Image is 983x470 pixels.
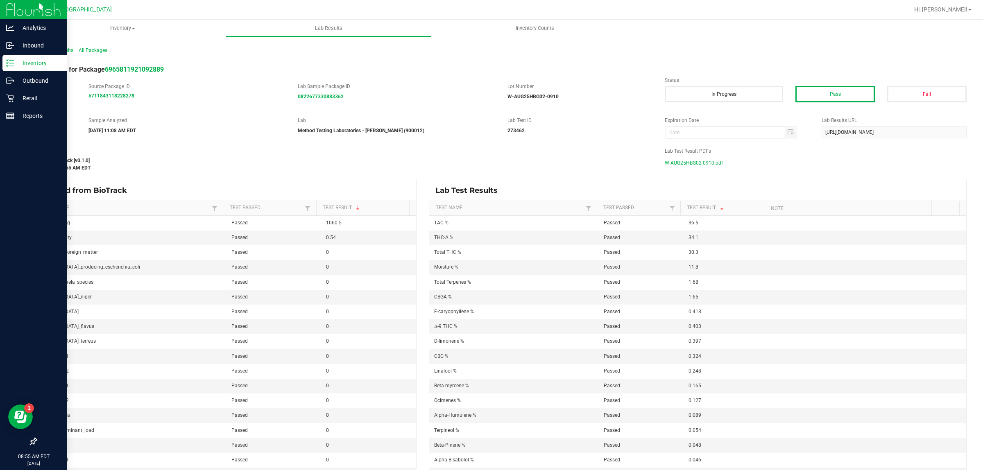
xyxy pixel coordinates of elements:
span: 0.248 [689,368,701,374]
span: 0 [326,457,329,463]
span: THC-A % [434,235,453,240]
span: Passed [604,398,620,403]
label: Last Modified [36,147,652,155]
span: Inventory [20,25,226,32]
a: Test NameSortable [436,205,584,211]
span: 0 [326,398,329,403]
span: Passed [231,294,248,300]
span: Linalool % [434,368,457,374]
a: 0822677330883362 [298,94,344,99]
span: 0 [326,294,329,300]
inline-svg: Inventory [6,59,14,67]
span: Beta-myrcene % [434,383,469,389]
p: [DATE] [4,460,63,466]
span: Beta-Pinene % [434,442,465,448]
span: Passed [604,412,620,418]
span: Passed [604,368,620,374]
label: Status [665,77,967,84]
span: 11.8 [689,264,698,270]
a: Filter [210,203,220,213]
span: 0.048 [689,442,701,448]
span: 0.054 [689,427,701,433]
span: CBGA % [434,294,452,300]
p: Inventory [14,58,63,68]
span: Passed [231,457,248,463]
iframe: Resource center unread badge [24,403,34,413]
iframe: Resource center [8,404,33,429]
span: Passed [231,412,248,418]
span: Synced from BioTrack [43,186,133,195]
p: 08:55 AM EDT [4,453,63,460]
th: Note [764,201,931,216]
span: Passed [231,220,248,226]
p: Reports [14,111,63,121]
span: Passed [604,442,620,448]
span: 0.089 [689,412,701,418]
button: In Progress [665,86,784,102]
span: W-AUG25HBG02-0910.pdf [665,157,723,169]
span: total_contaminant_load [41,427,94,433]
span: Passed [231,427,248,433]
p: Analytics [14,23,63,33]
span: Passed [231,323,248,329]
span: TAC % [434,220,448,226]
span: Inventory Counts [505,25,565,32]
span: Sortable [719,205,725,211]
span: 0.54 [326,235,336,240]
span: Moisture % [434,264,458,270]
span: 0.046 [689,457,701,463]
span: Passed [604,309,620,314]
span: Passed [231,338,248,344]
inline-svg: Analytics [6,24,14,32]
a: 5711843118228278 [88,93,134,99]
span: 34.1 [689,235,698,240]
inline-svg: Retail [6,94,14,102]
span: [MEDICAL_DATA]_flavus [41,323,94,329]
span: CBG % [434,353,448,359]
span: Passed [604,323,620,329]
label: Lab Results URL [822,117,967,124]
span: Passed [604,427,620,433]
span: filth_feces_foreign_matter [41,249,98,255]
button: Pass [795,86,875,102]
a: Test ResultSortable [687,205,761,211]
span: any_salmonela_species [41,279,93,285]
a: Lab Results [226,20,432,37]
label: Lab Test ID [507,117,652,124]
span: 0.403 [689,323,701,329]
strong: [DATE] 11:08 AM EDT [88,128,136,133]
span: Total Terpenes % [434,279,471,285]
span: 0.127 [689,398,701,403]
span: [GEOGRAPHIC_DATA] [56,6,112,13]
span: 1.65 [689,294,698,300]
span: 30.3 [689,249,698,255]
span: 0.324 [689,353,701,359]
strong: 273462 [507,128,525,133]
label: Lot Number [507,83,652,90]
span: Alpha-Bisabolol % [434,457,474,463]
span: Hi, [PERSON_NAME]! [914,6,967,13]
span: Passed [231,279,248,285]
label: Expiration Date [665,117,810,124]
strong: 6965811921092889 [105,66,164,73]
strong: Method Testing Laboratories - [PERSON_NAME] (900012) [298,128,424,133]
span: 0 [326,323,329,329]
a: Inventory [20,20,226,37]
a: Test ResultSortable [323,205,406,211]
label: Source Package ID [88,83,286,90]
strong: W-AUG25HBG02-0910 [507,94,559,99]
span: Lab Test Results [435,186,504,195]
span: Passed [604,220,620,226]
span: Ocimenes % [434,398,461,403]
span: All Packages [79,47,107,53]
span: Passed [231,235,248,240]
span: | [75,47,77,53]
span: 0 [326,383,329,389]
label: Sample Analyzed [88,117,286,124]
span: Alpha-Humulene % [434,412,476,418]
label: Lab Sample Package ID [298,83,495,90]
p: Retail [14,93,63,103]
